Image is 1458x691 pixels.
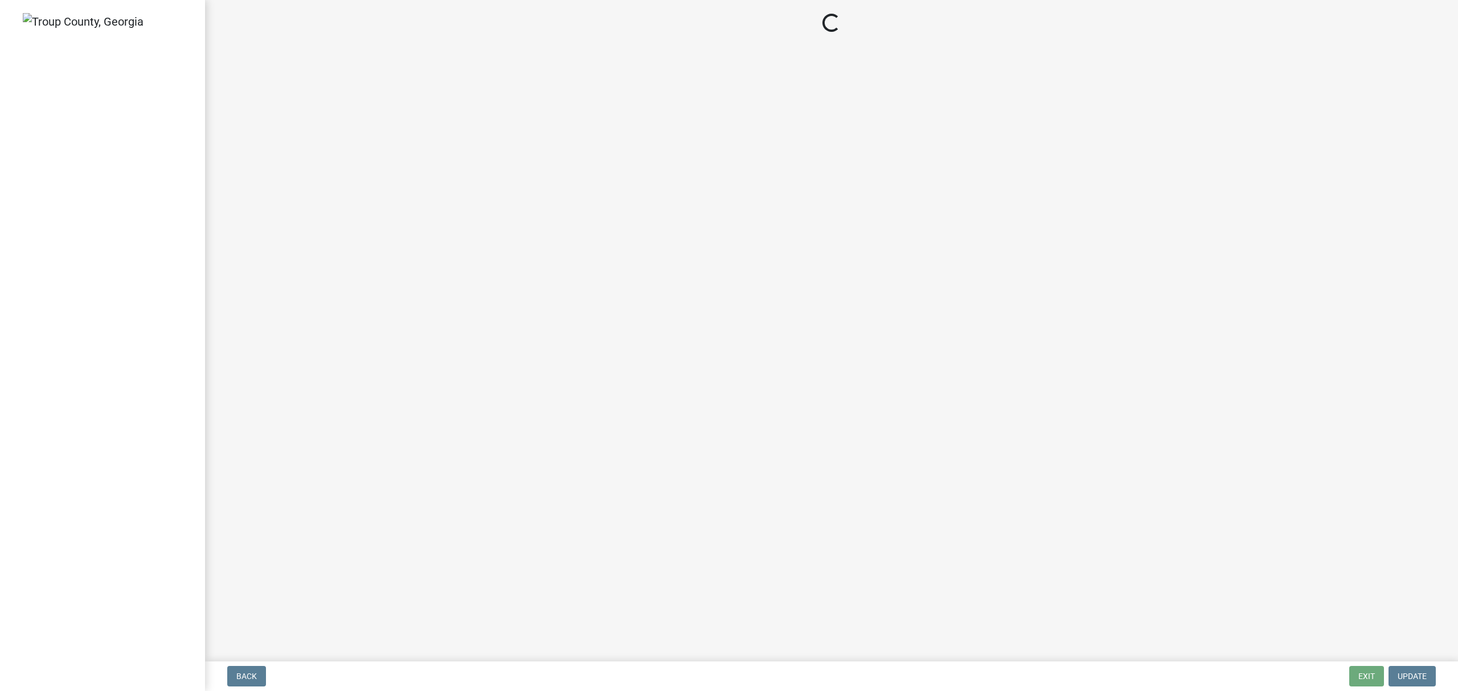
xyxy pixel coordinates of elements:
button: Exit [1349,666,1384,686]
button: Back [227,666,266,686]
span: Back [236,672,257,681]
span: Update [1398,672,1427,681]
img: Troup County, Georgia [23,13,144,30]
button: Update [1389,666,1436,686]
